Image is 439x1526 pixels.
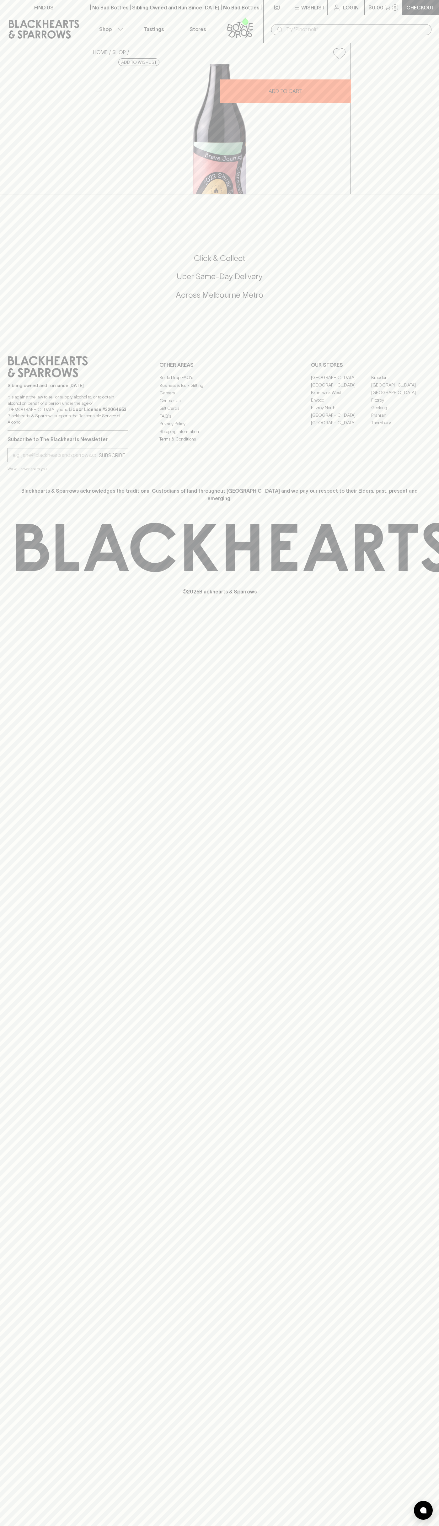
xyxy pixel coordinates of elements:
[311,374,371,381] a: [GEOGRAPHIC_DATA]
[88,64,351,194] img: 38795.png
[286,24,426,35] input: Try "Pinot noir"
[159,361,280,369] p: OTHER AREAS
[371,389,431,396] a: [GEOGRAPHIC_DATA]
[159,412,280,420] a: FAQ's
[144,25,164,33] p: Tastings
[301,4,325,11] p: Wishlist
[12,487,427,502] p: Blackhearts & Sparrows acknowledges the traditional Custodians of land throughout [GEOGRAPHIC_DAT...
[13,450,96,460] input: e.g. jane@blackheartsandsparrows.com.au
[8,290,431,300] h5: Across Melbourne Metro
[406,4,435,11] p: Checkout
[371,396,431,404] a: Fitzroy
[371,411,431,419] a: Prahran
[8,253,431,263] h5: Click & Collect
[190,25,206,33] p: Stores
[371,381,431,389] a: [GEOGRAPHIC_DATA]
[8,466,128,472] p: We will never spam you
[159,381,280,389] a: Business & Bulk Gifting
[8,382,128,389] p: Sibling owned and run since [DATE]
[159,436,280,443] a: Terms & Conditions
[93,49,108,55] a: HOME
[368,4,383,11] p: $0.00
[343,4,359,11] p: Login
[99,25,112,33] p: Shop
[311,411,371,419] a: [GEOGRAPHIC_DATA]
[159,428,280,435] a: Shipping Information
[220,79,351,103] button: ADD TO CART
[394,6,396,9] p: 0
[176,15,220,43] a: Stores
[159,420,280,428] a: Privacy Policy
[159,405,280,412] a: Gift Cards
[159,389,280,397] a: Careers
[8,436,128,443] p: Subscribe to The Blackhearts Newsletter
[88,15,132,43] button: Shop
[8,228,431,333] div: Call to action block
[311,389,371,396] a: Brunswick West
[311,419,371,426] a: [GEOGRAPHIC_DATA]
[311,381,371,389] a: [GEOGRAPHIC_DATA]
[112,49,126,55] a: SHOP
[371,374,431,381] a: Braddon
[69,407,126,412] strong: Liquor License #32064953
[34,4,54,11] p: FIND US
[159,374,280,381] a: Bottle Drop FAQ's
[8,271,431,282] h5: Uber Same-Day Delivery
[269,87,302,95] p: ADD TO CART
[311,404,371,411] a: Fitzroy North
[8,394,128,425] p: It is against the law to sell or supply alcohol to, or to obtain alcohol on behalf of a person un...
[132,15,176,43] a: Tastings
[118,58,159,66] button: Add to wishlist
[371,419,431,426] a: Thornbury
[159,397,280,404] a: Contact Us
[420,1507,426,1513] img: bubble-icon
[371,404,431,411] a: Geelong
[311,396,371,404] a: Elwood
[331,46,348,62] button: Add to wishlist
[96,448,128,462] button: SUBSCRIBE
[99,452,125,459] p: SUBSCRIBE
[311,361,431,369] p: OUR STORES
